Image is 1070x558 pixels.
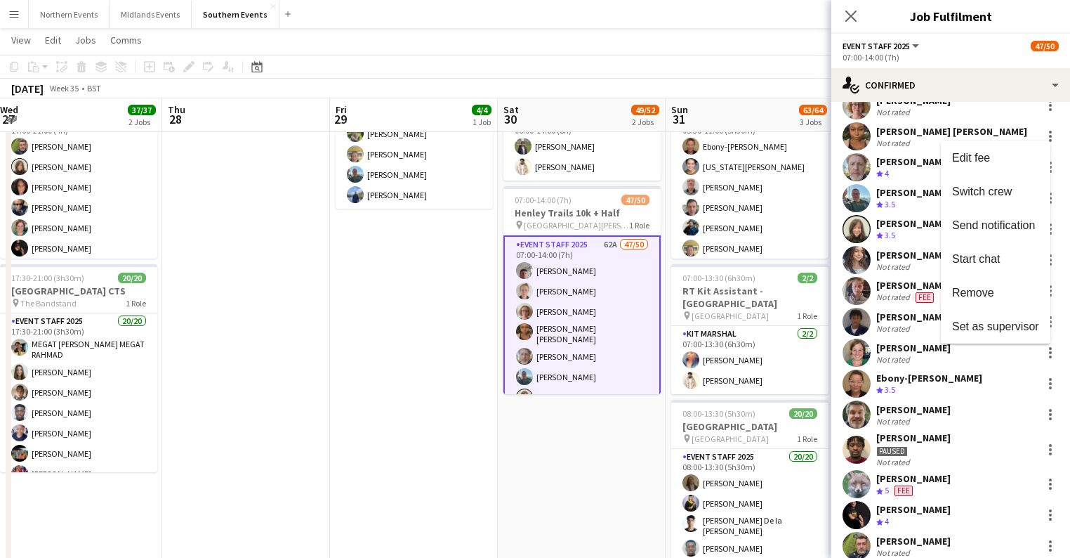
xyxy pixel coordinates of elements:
[952,186,1012,197] span: Switch crew
[952,320,1039,332] span: Set as supervisor
[941,242,1050,276] button: Start chat
[952,253,1000,265] span: Start chat
[941,141,1050,175] button: Edit fee
[952,152,990,164] span: Edit fee
[952,287,994,299] span: Remove
[941,175,1050,209] button: Switch crew
[941,276,1050,310] button: Remove
[941,209,1050,242] button: Send notification
[952,219,1035,231] span: Send notification
[941,310,1050,344] button: Set as supervisor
